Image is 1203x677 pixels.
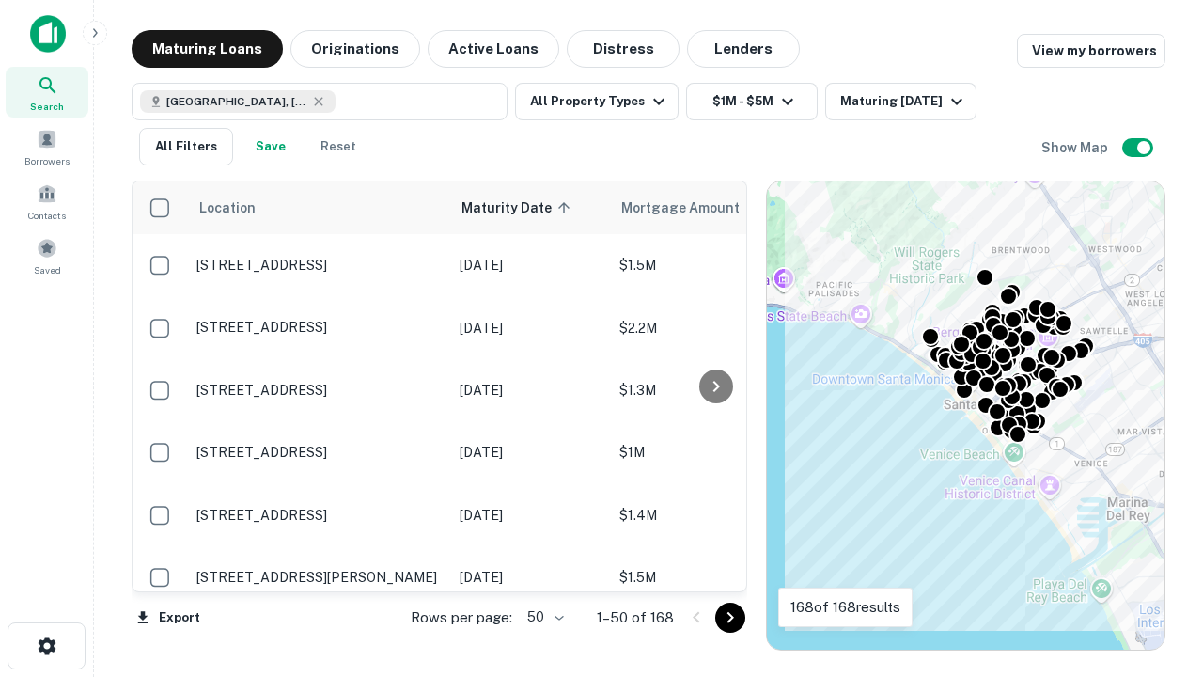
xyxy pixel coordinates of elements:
div: 0 0 [767,181,1164,650]
p: [STREET_ADDRESS] [196,257,441,274]
p: [STREET_ADDRESS] [196,444,441,461]
span: Maturity Date [461,197,576,219]
th: Mortgage Amount [610,181,817,234]
button: Maturing [DATE] [825,83,976,120]
p: $2.2M [619,318,807,338]
p: [DATE] [460,442,601,463]
p: [DATE] [460,255,601,276]
button: Lenders [687,30,800,68]
span: [GEOGRAPHIC_DATA], [GEOGRAPHIC_DATA], [GEOGRAPHIC_DATA] [166,93,307,110]
button: Maturing Loans [132,30,283,68]
h6: Show Map [1041,137,1111,158]
button: All Property Types [515,83,679,120]
p: [STREET_ADDRESS][PERSON_NAME] [196,569,441,586]
button: Go to next page [715,603,745,633]
p: [STREET_ADDRESS] [196,382,441,399]
iframe: Chat Widget [1109,527,1203,617]
th: Maturity Date [450,181,610,234]
p: 168 of 168 results [790,596,900,619]
img: capitalize-icon.png [30,15,66,53]
p: [DATE] [460,380,601,401]
a: Saved [6,230,88,281]
button: Export [132,604,205,632]
p: [DATE] [460,505,601,526]
a: Contacts [6,176,88,227]
button: [GEOGRAPHIC_DATA], [GEOGRAPHIC_DATA], [GEOGRAPHIC_DATA] [132,83,508,120]
span: Mortgage Amount [621,197,764,219]
p: Rows per page: [411,606,512,629]
a: Borrowers [6,121,88,172]
span: Saved [34,262,61,277]
p: $1M [619,442,807,463]
span: Borrowers [24,153,70,168]
p: $1.3M [619,380,807,401]
button: Active Loans [428,30,559,68]
button: Distress [567,30,680,68]
p: 1–50 of 168 [597,606,674,629]
p: [STREET_ADDRESS] [196,319,441,336]
p: [STREET_ADDRESS] [196,507,441,524]
p: $1.5M [619,567,807,588]
p: $1.5M [619,255,807,276]
button: Save your search to get updates of matches that match your search criteria. [241,128,301,165]
p: [DATE] [460,318,601,338]
div: 50 [520,604,567,631]
span: Search [30,99,64,114]
p: [DATE] [460,567,601,588]
a: View my borrowers [1017,34,1165,68]
th: Location [187,181,450,234]
span: Location [198,197,256,219]
button: $1M - $5M [686,83,818,120]
p: $1.4M [619,505,807,526]
a: Search [6,67,88,118]
div: Maturing [DATE] [840,90,968,113]
button: All Filters [139,128,233,165]
button: Reset [308,128,368,165]
span: Contacts [28,208,66,223]
button: Originations [290,30,420,68]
